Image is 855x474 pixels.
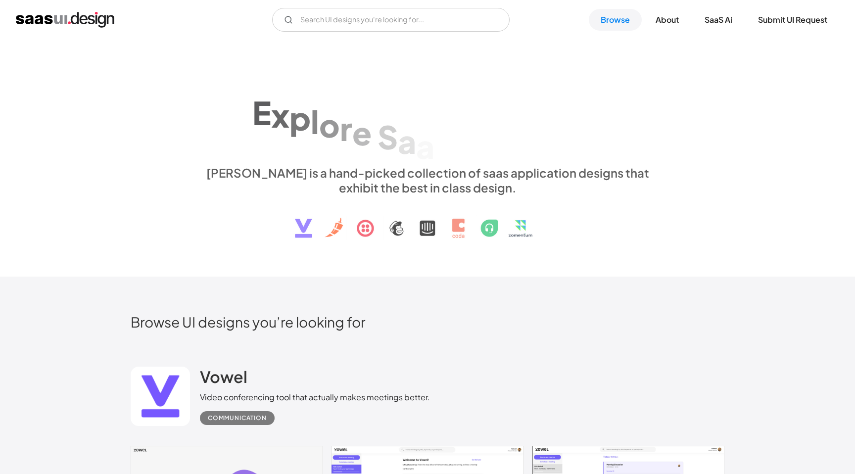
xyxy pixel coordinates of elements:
[200,165,655,195] div: [PERSON_NAME] is a hand-picked collection of saas application designs that exhibit the best in cl...
[278,195,577,246] img: text, icon, saas logo
[200,367,247,386] h2: Vowel
[131,313,724,331] h2: Browse UI designs you’re looking for
[208,412,267,424] div: Communication
[378,118,398,156] div: S
[272,8,510,32] form: Email Form
[200,367,247,391] a: Vowel
[589,9,642,31] a: Browse
[200,391,430,403] div: Video conferencing tool that actually makes meetings better.
[693,9,744,31] a: SaaS Ai
[644,9,691,31] a: About
[16,12,114,28] a: home
[416,127,434,165] div: a
[289,99,311,137] div: p
[271,96,289,134] div: x
[272,8,510,32] input: Search UI designs you're looking for...
[319,106,340,144] div: o
[311,102,319,141] div: l
[746,9,839,31] a: Submit UI Request
[398,122,416,160] div: a
[352,114,372,152] div: e
[200,79,655,155] h1: Explore SaaS UI design patterns & interactions.
[252,94,271,132] div: E
[340,110,352,148] div: r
